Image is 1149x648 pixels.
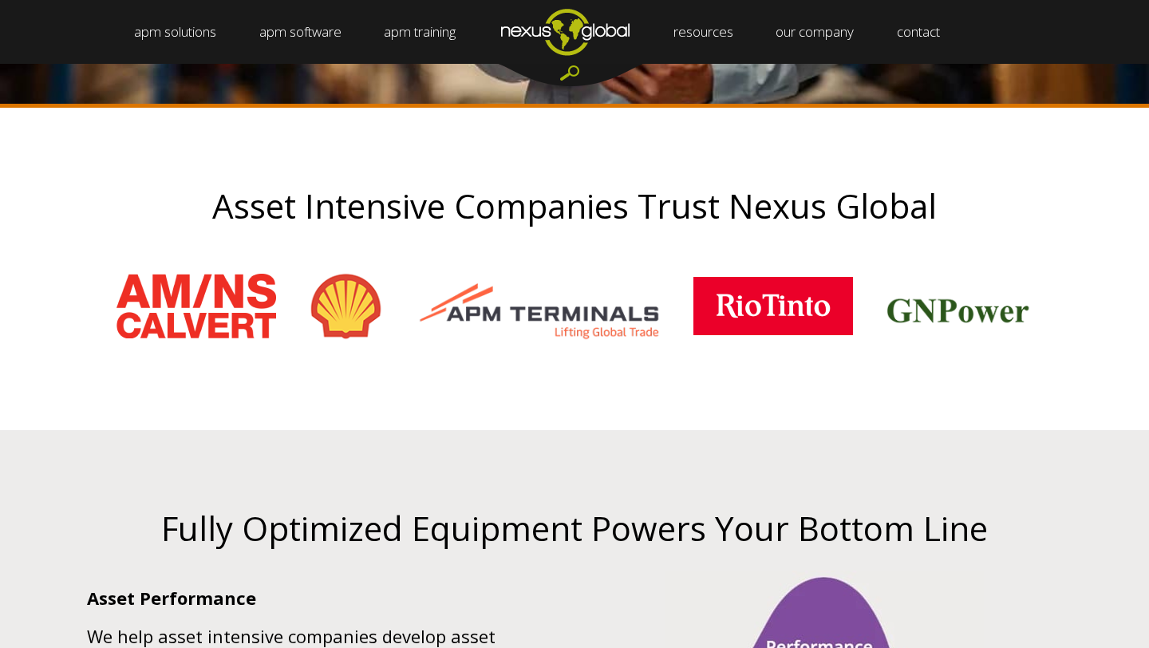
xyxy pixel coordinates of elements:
[75,510,1075,547] h2: Fully Optimized Equipment Powers Your Bottom Line
[885,271,1033,342] img: client_logos_gnpower
[56,188,1093,224] h2: Asset Intensive Companies Trust Nexus Global
[116,274,276,338] img: amns_logo
[417,271,661,342] img: apm-terminals-logo
[693,277,853,335] img: rio_tinto
[308,271,385,342] img: shell-logo
[87,587,563,608] p: Asset Performance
